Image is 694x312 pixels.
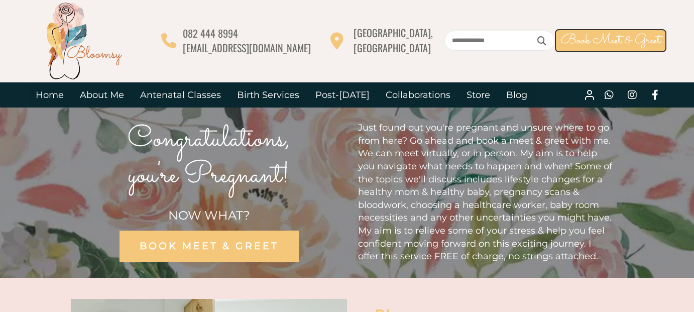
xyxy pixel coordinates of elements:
[44,1,124,81] img: Bloomsy
[120,231,299,262] a: BOOK MEET & GREET
[555,29,666,52] a: Book Meet & Greet
[354,40,431,55] span: [GEOGRAPHIC_DATA]
[183,26,238,41] span: 082 444 8994
[128,154,290,198] span: you're Pregnant!
[458,82,498,108] a: Store
[132,82,229,108] a: Antenatal Classes
[168,208,250,223] span: NOW WHAT?
[229,82,307,108] a: Birth Services
[72,82,132,108] a: About Me
[561,31,660,50] span: Book Meet & Greet
[128,118,290,162] span: Congratulations,
[140,240,279,252] span: BOOK MEET & GREET
[307,82,378,108] a: Post-[DATE]
[354,25,433,40] span: [GEOGRAPHIC_DATA],
[498,82,535,108] a: Blog
[28,82,72,108] a: Home
[183,40,311,55] span: [EMAIL_ADDRESS][DOMAIN_NAME]
[378,82,458,108] a: Collaborations
[358,122,612,262] span: Just found out you're pregnant and unsure where to go from here? Go ahead and book a meet & greet...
